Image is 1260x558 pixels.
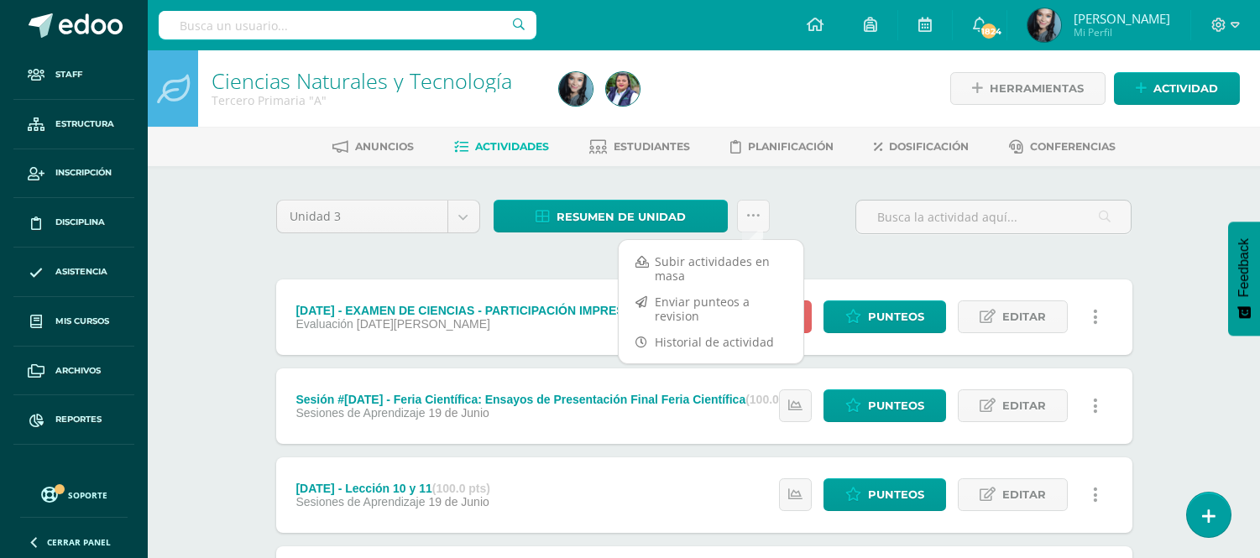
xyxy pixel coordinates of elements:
span: Planificación [748,140,834,153]
a: Herramientas [950,72,1106,105]
span: Editar [1002,479,1046,510]
span: 1824 [980,22,998,40]
a: Reportes [13,395,134,445]
span: Estructura [55,117,114,131]
span: Conferencias [1030,140,1116,153]
span: Editar [1002,390,1046,421]
span: Anuncios [355,140,414,153]
span: Soporte [68,489,107,501]
a: Subir actividades en masa [619,248,803,289]
input: Busca la actividad aquí... [856,201,1131,233]
a: Ciencias Naturales y Tecnología [212,66,512,95]
h1: Ciencias Naturales y Tecnología [212,69,539,92]
span: Actividad [1153,73,1218,104]
img: 775886bf149f59632f5d85e739ecf2a2.png [1027,8,1061,42]
a: Soporte [20,482,128,505]
a: Staff [13,50,134,100]
span: Editar [1002,301,1046,332]
a: Historial de actividad [619,329,803,355]
span: Unidad 3 [290,201,435,232]
span: [DATE][PERSON_NAME] [357,317,490,331]
div: Sesión #[DATE] - Feria Científica: Ensayos de Presentación Final Feria Científica [295,393,803,406]
input: Busca un usuario... [159,11,536,39]
span: Mi Perfil [1074,25,1170,39]
span: Resumen de unidad [557,201,686,232]
span: Archivos [55,364,101,378]
span: Punteos [868,479,924,510]
a: Disciplina [13,198,134,248]
div: [DATE] - EXAMEN DE CIENCIAS - PARTICIPACIÓN IMPRESCINDIBLE [295,304,738,317]
div: Tercero Primaria 'A' [212,92,539,108]
span: Reportes [55,413,102,426]
span: Cerrar panel [47,536,111,548]
span: Actividades [475,140,549,153]
div: [DATE] - Lección 10 y 11 [295,482,490,495]
a: Actividades [454,133,549,160]
a: Actividad [1114,72,1240,105]
img: 0f9ae4190a77d23fc10c16bdc229957c.png [606,72,640,106]
a: Asistencia [13,248,134,297]
a: Anuncios [332,133,414,160]
span: Disciplina [55,216,105,229]
span: Evaluación [295,317,353,331]
span: Sesiones de Aprendizaje [295,495,425,508]
a: Conferencias [1009,133,1116,160]
span: Punteos [868,390,924,421]
span: Inscripción [55,166,112,180]
strong: (100.0 pts) [432,482,490,495]
button: Feedback - Mostrar encuesta [1228,222,1260,336]
span: Asistencia [55,265,107,279]
a: Dosificación [874,133,969,160]
a: Archivos [13,347,134,396]
a: Planificación [730,133,834,160]
a: Punteos [823,389,946,422]
a: Estudiantes [589,133,690,160]
span: 19 de Junio [428,406,489,420]
a: Enviar punteos a revision [619,289,803,329]
a: Inscripción [13,149,134,199]
span: 19 de Junio [428,495,489,508]
span: Dosificación [889,140,969,153]
strong: (100.0 pts) [745,393,803,406]
a: Mis cursos [13,297,134,347]
span: Punteos [868,301,924,332]
a: Unidad 3 [277,201,479,232]
a: Punteos [823,478,946,511]
img: 775886bf149f59632f5d85e739ecf2a2.png [559,72,593,106]
span: Herramientas [990,73,1084,104]
a: Estructura [13,100,134,149]
span: Mis cursos [55,315,109,328]
span: Staff [55,68,82,81]
span: [PERSON_NAME] [1074,10,1170,27]
a: Resumen de unidad [494,200,728,232]
span: Estudiantes [614,140,690,153]
span: Feedback [1236,238,1252,297]
a: Punteos [823,300,946,333]
span: Sesiones de Aprendizaje [295,406,425,420]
